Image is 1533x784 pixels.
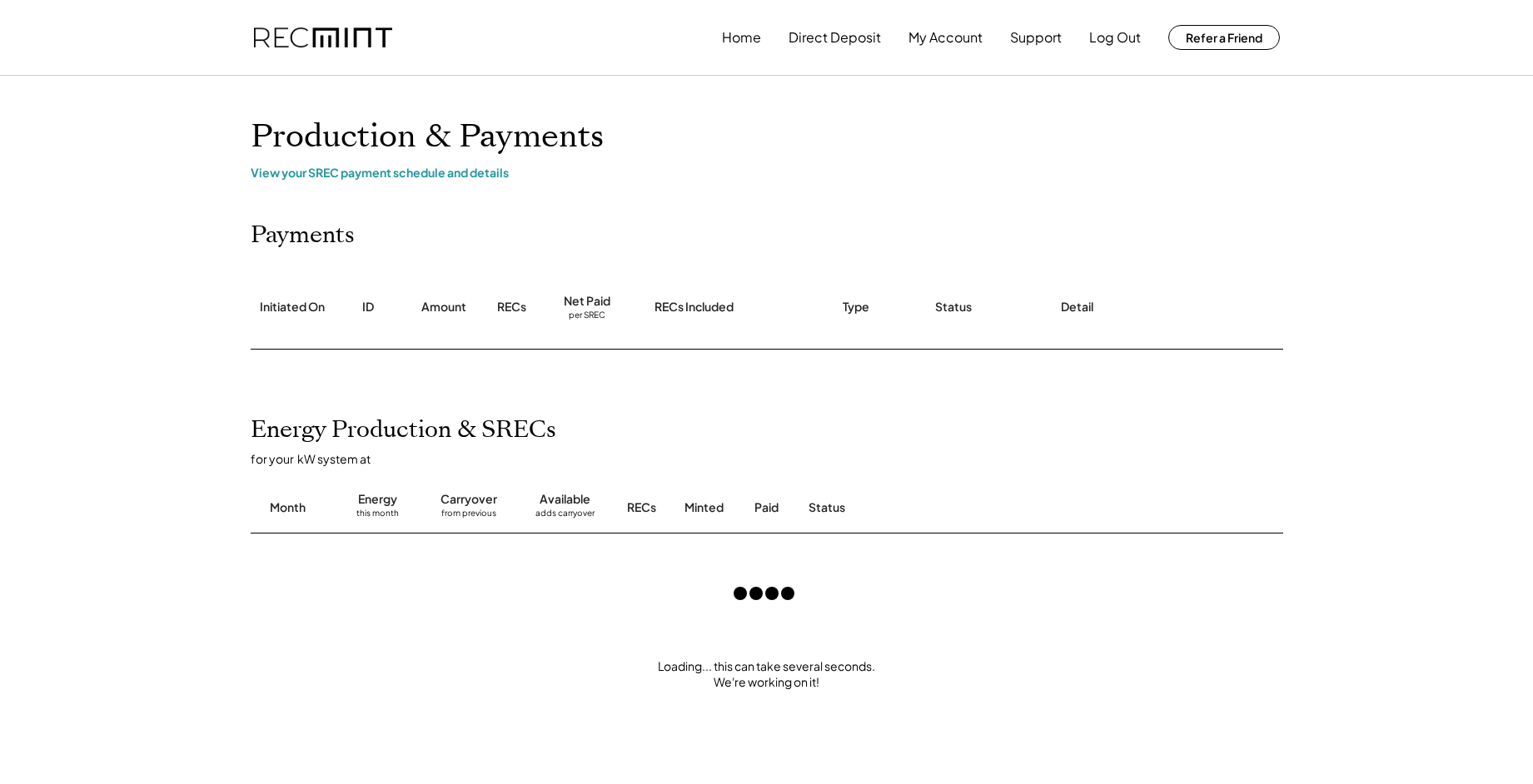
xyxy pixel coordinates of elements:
[251,451,1300,466] div: for your kW system at
[1010,21,1062,54] button: Support
[722,21,761,54] button: Home
[251,117,1283,156] h1: Production & Payments
[270,499,306,516] div: Month
[358,491,397,508] div: Energy
[1089,21,1141,54] button: Log Out
[569,310,605,322] div: per SREC
[497,299,526,315] div: RECs
[684,499,724,516] div: Minted
[251,221,355,250] h2: Payments
[935,299,972,315] div: Status
[234,658,1300,691] div: Loading... this can take several seconds. We're working on it!
[441,508,496,524] div: from previous
[843,299,869,315] div: Type
[564,293,610,310] div: Net Paid
[356,508,399,524] div: this month
[1061,299,1093,315] div: Detail
[440,491,497,508] div: Carryover
[627,499,656,516] div: RECs
[260,299,325,315] div: Initiated On
[789,21,881,54] button: Direct Deposit
[540,491,590,508] div: Available
[754,499,779,516] div: Paid
[362,299,374,315] div: ID
[1168,25,1280,50] button: Refer a Friend
[421,299,466,315] div: Amount
[908,21,983,54] button: My Account
[251,165,1283,180] div: View your SREC payment schedule and details
[535,508,595,524] div: adds carryover
[251,416,556,444] h2: Energy Production & SRECs
[655,299,734,315] div: RECs Included
[254,27,392,48] img: recmint-logotype%403x.png
[809,499,1092,516] div: Status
